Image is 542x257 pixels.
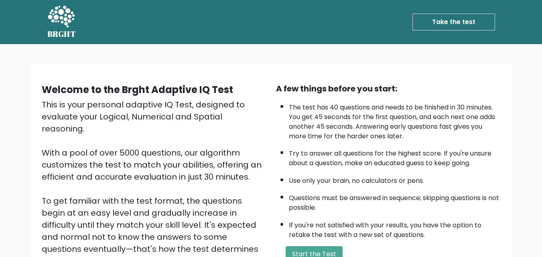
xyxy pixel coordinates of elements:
li: Try to answer all questions for the highest score. If you're unsure about a question, make an edu... [289,145,501,168]
a: BRGHT [47,3,76,41]
b: Welcome to the Brght Adaptive IQ Test [42,83,233,96]
a: Take the test [412,14,495,30]
li: If you're not satisfied with your results, you have the option to retake the test with a new set ... [289,217,501,240]
h5: BRGHT [47,29,76,39]
li: Use only your brain, no calculators or pens. [289,172,501,186]
div: A few things before you start: [276,83,501,95]
li: Questions must be answered in sequence; skipping questions is not possible. [289,189,501,212]
li: The test has 40 questions and needs to be finished in 30 minutes. You get 45 seconds for the firs... [289,99,501,141]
